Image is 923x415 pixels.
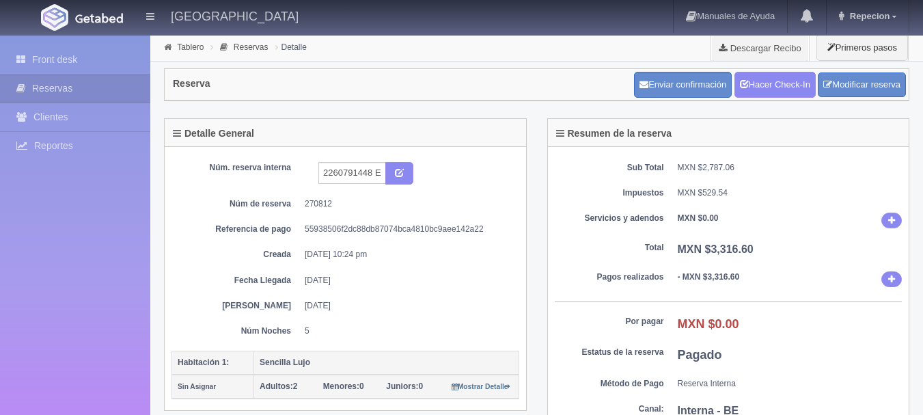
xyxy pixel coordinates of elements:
small: Sin Asignar [178,383,216,390]
dt: [PERSON_NAME] [182,300,291,312]
dt: Total [555,242,664,254]
dt: Por pagar [555,316,664,327]
dt: Estatus de la reserva [555,347,664,358]
b: Pagado [678,348,722,362]
h4: Detalle General [173,129,254,139]
b: Habitación 1: [178,358,229,367]
h4: Reserva [173,79,210,89]
span: Repecion [846,11,890,21]
dt: Núm. reserva interna [182,162,291,174]
dd: [DATE] 10:24 pm [305,249,509,260]
dd: Reserva Interna [678,378,903,390]
dd: MXN $529.54 [678,187,903,199]
h4: Resumen de la reserva [556,129,672,139]
span: 2 [260,381,297,391]
a: Tablero [177,42,204,52]
b: MXN $0.00 [678,213,719,223]
dt: Servicios y adendos [555,213,664,224]
a: Descargar Recibo [711,34,809,62]
a: Reservas [234,42,268,52]
b: - MXN $3,316.60 [678,272,740,282]
b: MXN $0.00 [678,317,739,331]
a: Mostrar Detalle [452,381,511,391]
dt: Método de Pago [555,378,664,390]
span: 0 [323,381,364,391]
dd: 270812 [305,198,509,210]
a: Hacer Check-In [734,72,816,98]
dt: Referencia de pago [182,224,291,235]
dd: 55938506f2dc88db87074bca4810bc9aee142a22 [305,224,509,235]
dt: Fecha Llegada [182,275,291,286]
dt: Núm Noches [182,325,291,337]
dd: 5 [305,325,509,337]
dt: Núm de reserva [182,198,291,210]
a: Modificar reserva [818,72,906,98]
dt: Creada [182,249,291,260]
strong: Adultos: [260,381,293,391]
small: Mostrar Detalle [452,383,511,390]
dd: [DATE] [305,300,509,312]
strong: Juniors: [386,381,418,391]
button: Primeros pasos [816,34,908,61]
img: Getabed [75,13,123,23]
li: Detalle [272,40,310,53]
dt: Impuestos [555,187,664,199]
dt: Pagos realizados [555,271,664,283]
h4: [GEOGRAPHIC_DATA] [171,7,299,24]
button: Enviar confirmación [634,72,732,98]
dt: Canal: [555,403,664,415]
dd: [DATE] [305,275,509,286]
b: MXN $3,316.60 [678,243,754,255]
strong: Menores: [323,381,359,391]
dd: MXN $2,787.06 [678,162,903,174]
img: Getabed [41,4,68,31]
th: Sencilla Lujo [254,351,519,375]
dt: Sub Total [555,162,664,174]
span: 0 [386,381,423,391]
